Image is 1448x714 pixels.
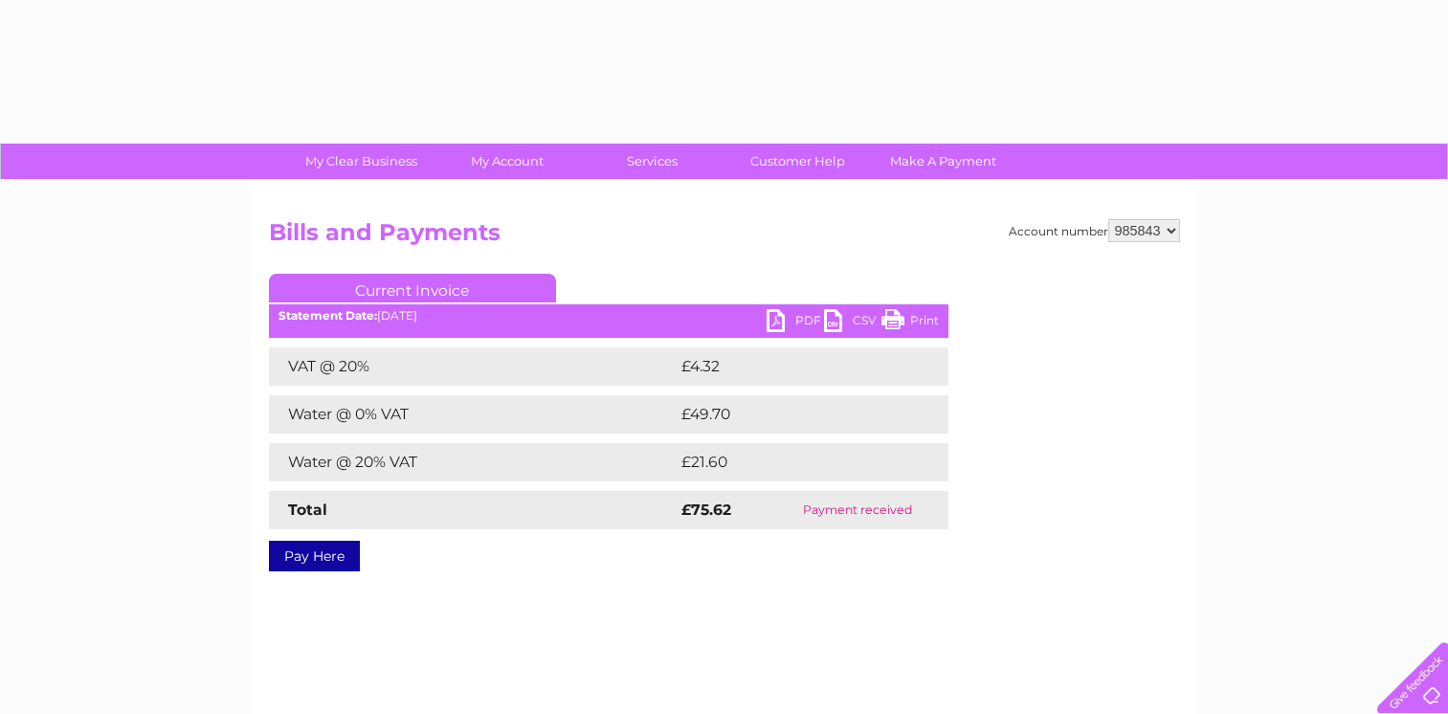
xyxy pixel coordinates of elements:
a: PDF [767,309,824,337]
div: [DATE] [269,309,948,323]
a: Print [881,309,939,337]
a: Make A Payment [864,144,1022,179]
a: Services [573,144,731,179]
td: £21.60 [677,443,908,481]
td: Water @ 20% VAT [269,443,677,481]
td: £4.32 [677,347,903,386]
td: Payment received [767,491,947,529]
td: Water @ 0% VAT [269,395,677,434]
td: VAT @ 20% [269,347,677,386]
strong: £75.62 [681,501,731,519]
h2: Bills and Payments [269,219,1180,256]
div: Account number [1009,219,1180,242]
a: My Clear Business [282,144,440,179]
b: Statement Date: [278,308,377,323]
a: CSV [824,309,881,337]
a: Pay Here [269,541,360,571]
td: £49.70 [677,395,910,434]
a: Current Invoice [269,274,556,302]
strong: Total [288,501,327,519]
a: My Account [428,144,586,179]
a: Customer Help [719,144,877,179]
